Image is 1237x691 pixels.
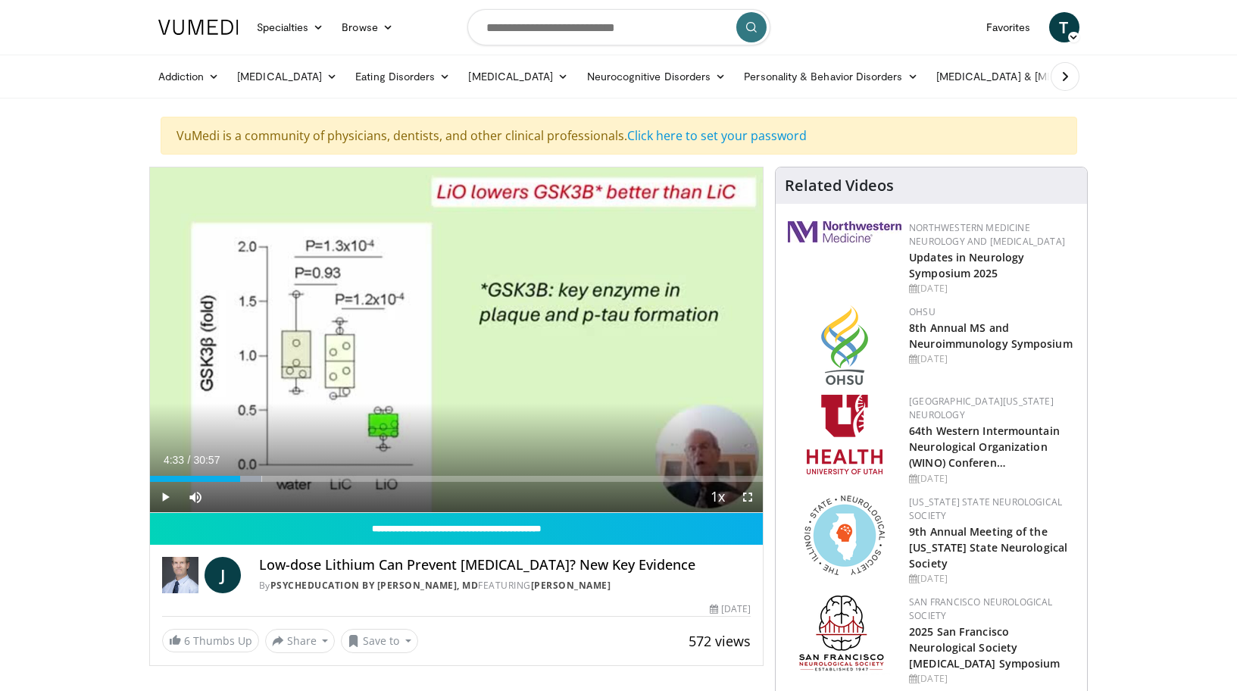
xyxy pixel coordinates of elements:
a: Browse [333,12,402,42]
img: 71a8b48c-8850-4916-bbdd-e2f3ccf11ef9.png.150x105_q85_autocrop_double_scale_upscale_version-0.2.png [804,496,885,575]
a: Eating Disorders [346,61,459,92]
div: Progress Bar [150,476,764,482]
a: PsychEducation by [PERSON_NAME], MD [270,579,479,592]
a: Click here to set your password [627,127,807,144]
button: Playback Rate [702,482,733,512]
a: Personality & Behavior Disorders [735,61,926,92]
a: San Francisco Neurological Society [909,596,1052,622]
h4: Related Videos [785,177,894,195]
span: / [188,454,191,466]
a: Favorites [977,12,1040,42]
div: By FEATURING [259,579,751,593]
a: 2025 San Francisco Neurological Society [MEDICAL_DATA] Symposium [909,624,1060,671]
img: ad8adf1f-d405-434e-aebe-ebf7635c9b5d.png.150x105_q85_autocrop_double_scale_upscale_version-0.2.png [799,596,890,675]
a: [US_STATE] State Neurological Society [909,496,1062,522]
h4: Low-dose Lithium Can Prevent [MEDICAL_DATA]? New Key Evidence [259,557,751,574]
button: Play [150,482,180,512]
button: Fullscreen [733,482,763,512]
span: 4:33 [164,454,184,466]
a: Updates in Neurology Symposium 2025 [909,250,1024,280]
a: Addiction [149,61,229,92]
div: [DATE] [710,602,751,616]
div: [DATE] [909,282,1075,295]
img: f6362829-b0a3-407d-a044-59546adfd345.png.150x105_q85_autocrop_double_scale_upscale_version-0.2.png [807,395,882,474]
a: [MEDICAL_DATA] [459,61,577,92]
a: [PERSON_NAME] [531,579,611,592]
a: Northwestern Medicine Neurology and [MEDICAL_DATA] [909,221,1065,248]
a: 9th Annual Meeting of the [US_STATE] State Neurological Society [909,524,1067,571]
img: PsychEducation by James Phelps, MD [162,557,198,593]
span: 30:57 [193,454,220,466]
img: VuMedi Logo [158,20,239,35]
a: 64th Western Intermountain Neurological Organization (WINO) Conferen… [909,424,1060,470]
span: 572 views [689,632,751,650]
input: Search topics, interventions [467,9,770,45]
a: T [1049,12,1079,42]
a: Neurocognitive Disorders [578,61,736,92]
div: [DATE] [909,472,1075,486]
button: Save to [341,629,418,653]
div: VuMedi is a community of physicians, dentists, and other clinical professionals. [161,117,1077,155]
a: J [205,557,241,593]
span: 6 [184,633,190,648]
a: [MEDICAL_DATA] [228,61,346,92]
div: [DATE] [909,352,1075,366]
a: 6 Thumbs Up [162,629,259,652]
a: OHSU [909,305,936,318]
a: [GEOGRAPHIC_DATA][US_STATE] Neurology [909,395,1054,421]
img: da959c7f-65a6-4fcf-a939-c8c702e0a770.png.150x105_q85_autocrop_double_scale_upscale_version-0.2.png [821,305,868,385]
button: Share [265,629,336,653]
a: Specialties [248,12,333,42]
button: Mute [180,482,211,512]
img: 2a462fb6-9365-492a-ac79-3166a6f924d8.png.150x105_q85_autocrop_double_scale_upscale_version-0.2.jpg [788,221,901,242]
a: [MEDICAL_DATA] & [MEDICAL_DATA] [927,61,1144,92]
div: [DATE] [909,572,1075,586]
video-js: Video Player [150,167,764,513]
a: 8th Annual MS and Neuroimmunology Symposium [909,320,1073,351]
div: [DATE] [909,672,1075,686]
